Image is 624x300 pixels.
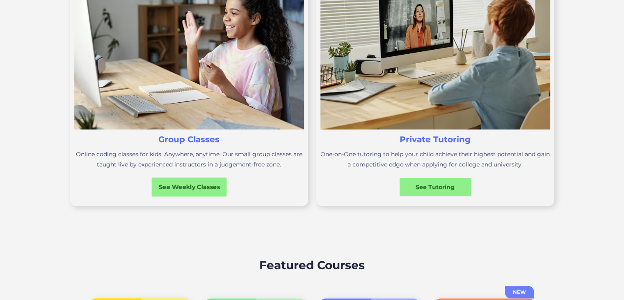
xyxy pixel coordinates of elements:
[320,149,550,170] p: One-on-One tutoring to help your child achieve their highest potential and gain a competitive edg...
[400,178,471,196] a: See Tutoring
[505,286,534,298] a: NEW
[400,183,471,191] div: See Tutoring
[151,178,226,196] a: See Weekly Classes
[400,134,471,145] h3: Private Tutoring
[505,288,534,296] div: NEW
[74,149,304,170] p: Online coding classes for kids. Anywhere, anytime. Our small group classes are taught live by exp...
[151,182,226,191] div: See Weekly Classes
[259,256,365,274] h2: Featured Courses
[158,134,219,145] h3: Group Classes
